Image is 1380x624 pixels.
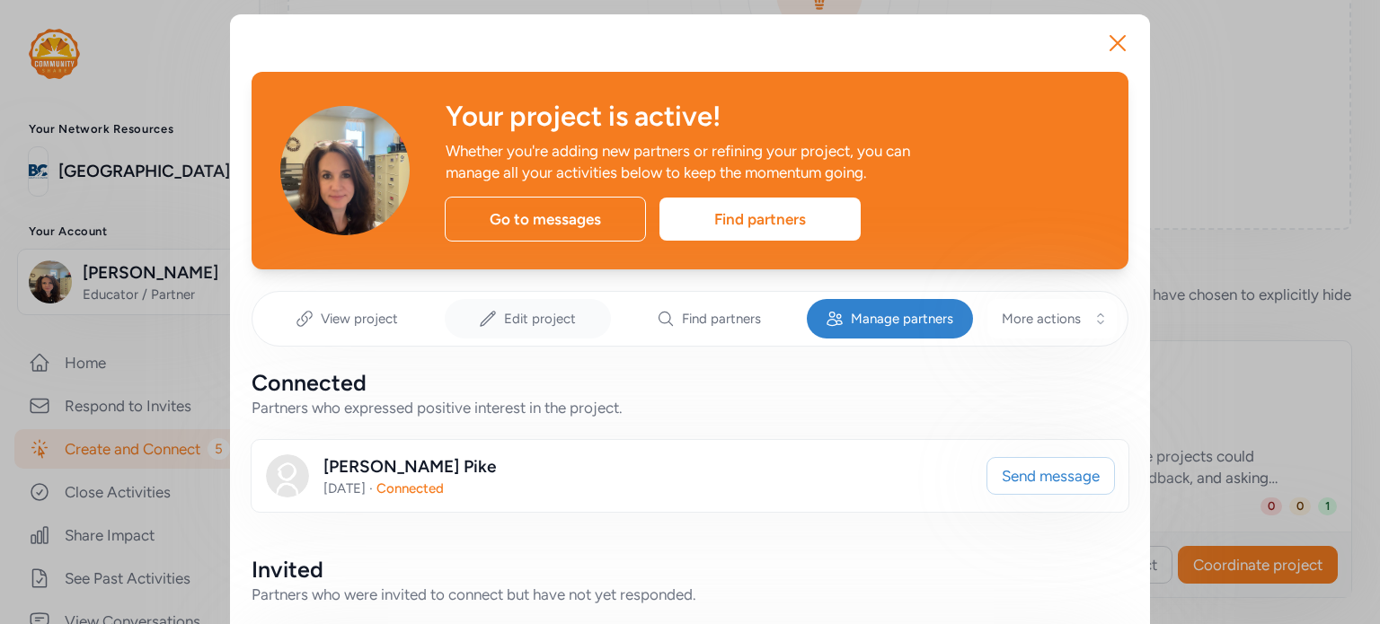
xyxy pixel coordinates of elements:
[504,310,576,328] span: Edit project
[376,480,444,497] span: Connected
[252,397,1128,418] div: Partners who expressed positive interest in the project.
[445,197,646,242] div: Go to messages
[252,584,1128,605] div: Partners who were invited to connect but have not yet responded.
[266,454,309,497] img: Avatar
[280,106,410,235] img: Avatar
[446,140,963,183] div: Whether you're adding new partners or refining your project, you can manage all your activities b...
[252,555,1128,584] div: Invited
[323,480,366,497] span: [DATE]
[1002,465,1100,487] span: Send message
[369,480,373,497] span: ·
[321,310,398,328] span: View project
[446,101,1100,133] div: Your project is active!
[851,310,953,328] span: Manage partners
[659,198,861,241] div: Find partners
[323,454,496,479] div: [PERSON_NAME] Pike
[987,299,1117,338] button: More actions
[682,310,761,328] span: Find partners
[986,457,1115,495] button: Send message
[1002,310,1081,328] span: More actions
[252,368,1128,397] div: Connected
